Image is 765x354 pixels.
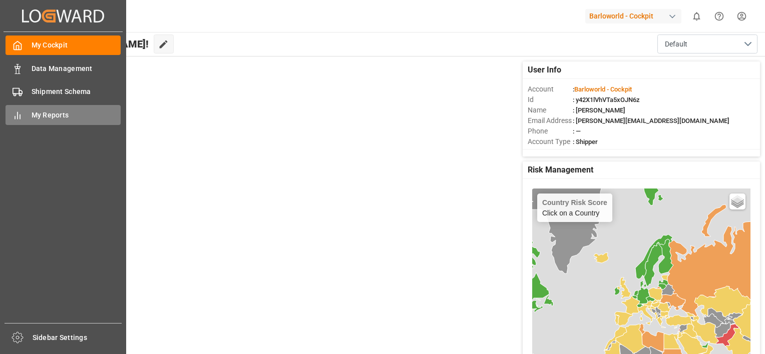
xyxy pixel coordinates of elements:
[708,5,730,27] button: Help Center
[528,136,573,147] span: Account Type
[6,58,121,78] a: Data Management
[665,39,687,49] span: Default
[528,105,573,115] span: Name
[685,5,708,27] button: show 0 new notifications
[33,332,122,343] span: Sidebar Settings
[528,126,573,136] span: Phone
[32,110,121,120] span: My Reports
[32,86,121,97] span: Shipment Schema
[6,82,121,101] a: Shipment Schema
[528,164,593,176] span: Risk Management
[6,105,121,124] a: My Reports
[573,117,729,124] span: : [PERSON_NAME][EMAIL_ADDRESS][DOMAIN_NAME]
[542,198,607,206] h4: Country Risk Score
[528,64,561,76] span: User Info
[573,85,632,93] span: :
[528,115,573,126] span: Email Address
[542,198,607,217] div: Click on a Country
[657,34,757,53] button: open menu
[573,106,625,114] span: : [PERSON_NAME]
[585,6,685,25] button: Barloworld - Cockpit
[573,138,598,145] span: : Shipper
[32,63,121,74] span: Data Management
[528,94,573,105] span: Id
[573,96,640,103] span: : y42X1lVhVTa5xOJN6z
[573,127,581,135] span: : —
[32,40,121,50] span: My Cockpit
[6,35,121,55] a: My Cockpit
[729,193,745,209] a: Layers
[528,84,573,94] span: Account
[574,85,632,93] span: Barloworld - Cockpit
[41,34,149,53] span: Hello [PERSON_NAME]!
[585,9,681,23] div: Barloworld - Cockpit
